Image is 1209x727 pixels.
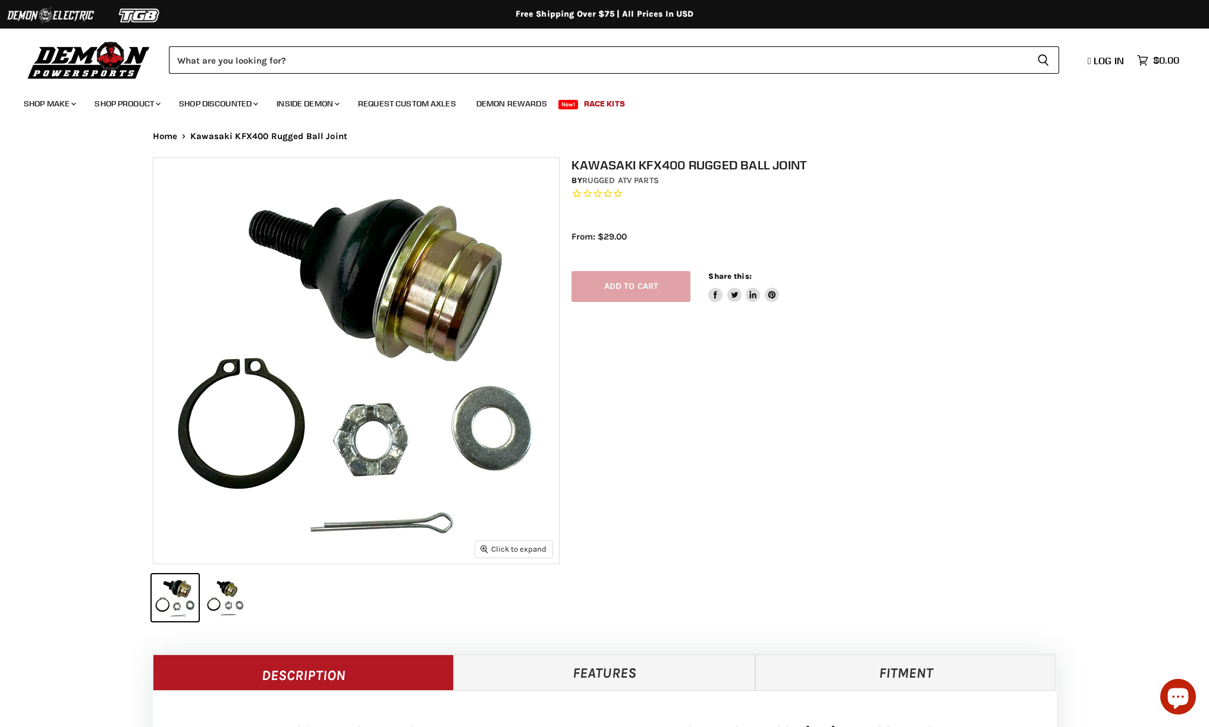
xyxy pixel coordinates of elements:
span: Rated 0.0 out of 5 stars 0 reviews [571,188,1069,200]
span: Kawasaki KFX400 Rugged Ball Joint [190,131,347,141]
img: Demon Powersports [24,39,154,81]
a: Description [153,654,454,690]
h1: Kawasaki KFX400 Rugged Ball Joint [571,158,1069,172]
aside: Share this: [708,271,779,303]
span: New! [558,100,579,109]
a: Shop Discounted [170,92,265,116]
button: Kawasaki KFX400 Rugged Ball Joint thumbnail [152,574,199,621]
a: Race Kits [575,92,634,116]
a: Demon Rewards [467,92,556,116]
ul: Main menu [15,87,1176,116]
button: Click to expand [475,541,552,557]
img: TGB Logo 2 [95,4,184,27]
span: Click to expand [481,545,547,553]
img: Kawasaki KFX400 Rugged Ball Joint [153,158,559,564]
input: Search [169,46,1028,74]
a: Shop Make [15,92,83,116]
a: Features [454,654,755,690]
span: $0.00 [1153,55,1179,66]
div: Free Shipping Over $75 | All Prices In USD [129,9,1081,20]
a: Request Custom Axles [349,92,465,116]
span: Log in [1094,55,1124,67]
img: Demon Electric Logo 2 [6,4,95,27]
div: by [571,174,1069,187]
nav: Breadcrumbs [129,131,1081,141]
button: Search [1028,46,1059,74]
inbox-online-store-chat: Shopify online store chat [1157,679,1199,717]
button: Kawasaki KFX400 Rugged Ball Joint thumbnail [202,574,249,621]
a: Inside Demon [268,92,347,116]
a: $0.00 [1131,52,1185,69]
a: Rugged ATV Parts [582,175,659,185]
a: Home [153,131,178,141]
form: Product [169,46,1059,74]
span: Share this: [708,272,751,281]
span: From: $29.00 [571,231,627,242]
a: Fitment [755,654,1057,690]
a: Shop Product [86,92,168,116]
a: Log in [1082,55,1131,66]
